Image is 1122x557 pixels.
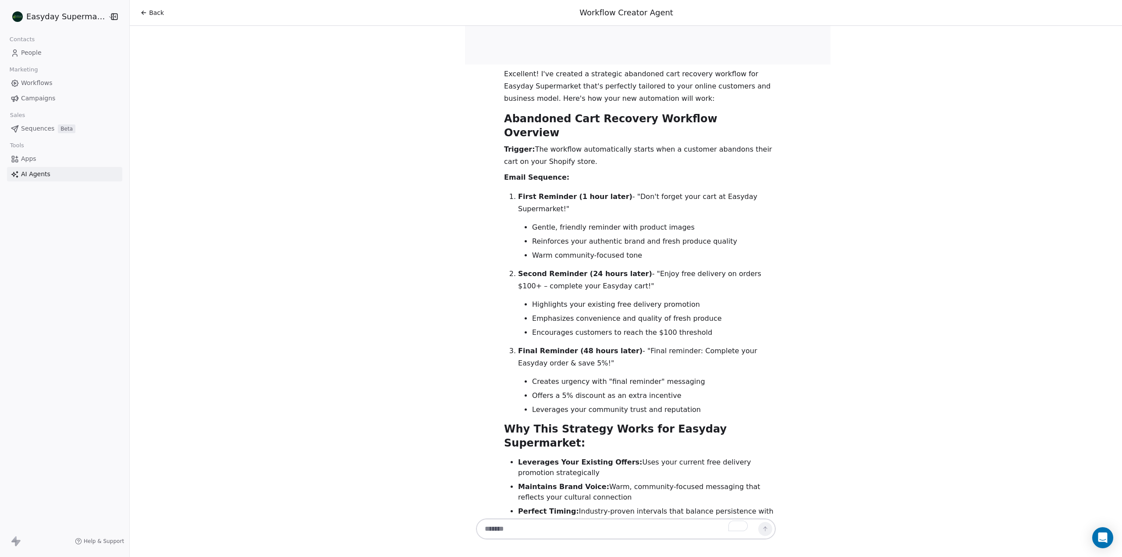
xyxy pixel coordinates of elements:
button: Easyday Supermarket [11,9,103,24]
a: Apps [7,152,122,166]
span: People [21,48,42,57]
li: Gentle, friendly reminder with product images [532,222,776,233]
li: Uses your current free delivery promotion strategically [518,457,776,478]
li: Emphasizes convenience and quality of fresh produce [532,313,776,324]
strong: Maintains Brand Voice: [518,482,609,491]
a: SequencesBeta [7,121,122,136]
span: Sequences [21,124,54,133]
a: AI Agents [7,167,122,181]
span: Sales [6,109,29,122]
strong: Second Reminder (24 hours later) [518,270,652,278]
span: Beta [58,124,75,133]
strong: Leverages Your Existing Offers: [518,458,642,466]
strong: Email Sequence: [504,173,569,181]
li: Leverages your community trust and reputation [532,404,776,415]
p: - "Don't forget your cart at Easyday Supermarket!" [518,191,776,215]
strong: Abandoned Cart Recovery Workflow Overview [504,113,717,139]
strong: Final Reminder (48 hours later) [518,347,643,355]
span: AI Agents [21,170,50,179]
span: Easyday Supermarket [26,11,106,22]
span: Campaigns [21,94,55,103]
p: The workflow automatically starts when a customer abandons their cart on your Shopify store. [504,143,776,168]
a: Help & Support [75,538,124,545]
img: 500x500%20-%20Dark%20-%20Social%20Media.svg [12,11,23,22]
a: Workflows [7,76,122,90]
a: Campaigns [7,91,122,106]
div: Open Intercom Messenger [1092,527,1113,548]
p: - "Final reminder: Complete your Easyday order & save 5%!" [518,345,776,369]
span: Help & Support [84,538,124,545]
li: Warm, community-focused messaging that reflects your cultural connection [518,482,776,503]
span: Marketing [6,63,42,76]
textarea: To enrich screen reader interactions, please activate Accessibility in Grammarly extension settings [480,521,754,537]
span: Tools [6,139,28,152]
span: Contacts [6,33,39,46]
span: Workflow Creator Agent [579,8,673,17]
strong: Perfect Timing: [518,507,579,515]
a: People [7,46,122,60]
li: Encourages customers to reach the $100 threshold [532,327,776,338]
strong: Trigger: [504,145,535,153]
p: - "Enjoy free delivery on orders $100+ – complete your Easyday cart!" [518,268,776,292]
span: Apps [21,154,36,163]
p: Excellent! I've created a strategic abandoned cart recovery workflow for Easyday Supermarket that... [504,68,776,105]
strong: Why This Strategy Works for Easyday Supermarket: [504,423,727,449]
li: Creates urgency with "final reminder" messaging [532,376,776,387]
li: Highlights your existing free delivery promotion [532,299,776,310]
span: Back [149,8,164,17]
li: Offers a 5% discount as an extra incentive [532,390,776,401]
li: Reinforces your authentic brand and fresh produce quality [532,236,776,247]
span: Workflows [21,78,53,88]
li: Warm community-focused tone [532,250,776,261]
strong: First Reminder (1 hour later) [518,192,632,201]
li: Industry-proven intervals that balance persistence with respect [518,506,776,527]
